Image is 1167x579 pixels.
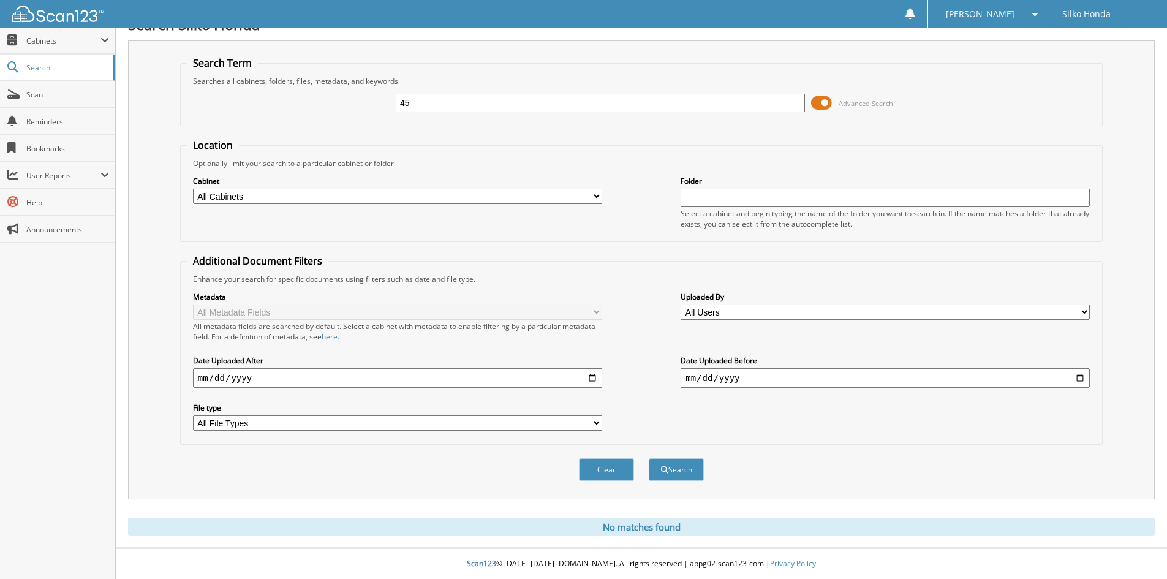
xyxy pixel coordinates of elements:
[116,549,1167,579] div: © [DATE]-[DATE] [DOMAIN_NAME]. All rights reserved | appg02-scan123-com |
[193,355,602,366] label: Date Uploaded After
[681,368,1090,388] input: end
[187,158,1096,168] div: Optionally limit your search to a particular cabinet or folder
[193,292,602,302] label: Metadata
[187,254,328,268] legend: Additional Document Filters
[681,355,1090,366] label: Date Uploaded Before
[681,208,1090,229] div: Select a cabinet and begin typing the name of the folder you want to search in. If the name match...
[649,458,704,481] button: Search
[193,368,602,388] input: start
[467,558,496,569] span: Scan123
[770,558,816,569] a: Privacy Policy
[128,518,1155,536] div: No matches found
[1106,520,1167,579] iframe: Chat Widget
[187,56,258,70] legend: Search Term
[26,116,109,127] span: Reminders
[26,197,109,208] span: Help
[1062,10,1111,18] span: Silko Honda
[187,274,1096,284] div: Enhance your search for specific documents using filters such as date and file type.
[187,76,1096,86] div: Searches all cabinets, folders, files, metadata, and keywords
[26,89,109,100] span: Scan
[26,170,100,181] span: User Reports
[193,321,602,342] div: All metadata fields are searched by default. Select a cabinet with metadata to enable filtering b...
[26,36,100,46] span: Cabinets
[193,176,602,186] label: Cabinet
[681,176,1090,186] label: Folder
[946,10,1014,18] span: [PERSON_NAME]
[839,99,893,108] span: Advanced Search
[12,6,104,22] img: scan123-logo-white.svg
[193,403,602,413] label: File type
[26,62,107,73] span: Search
[681,292,1090,302] label: Uploaded By
[187,138,239,152] legend: Location
[322,331,338,342] a: here
[579,458,634,481] button: Clear
[26,224,109,235] span: Announcements
[26,143,109,154] span: Bookmarks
